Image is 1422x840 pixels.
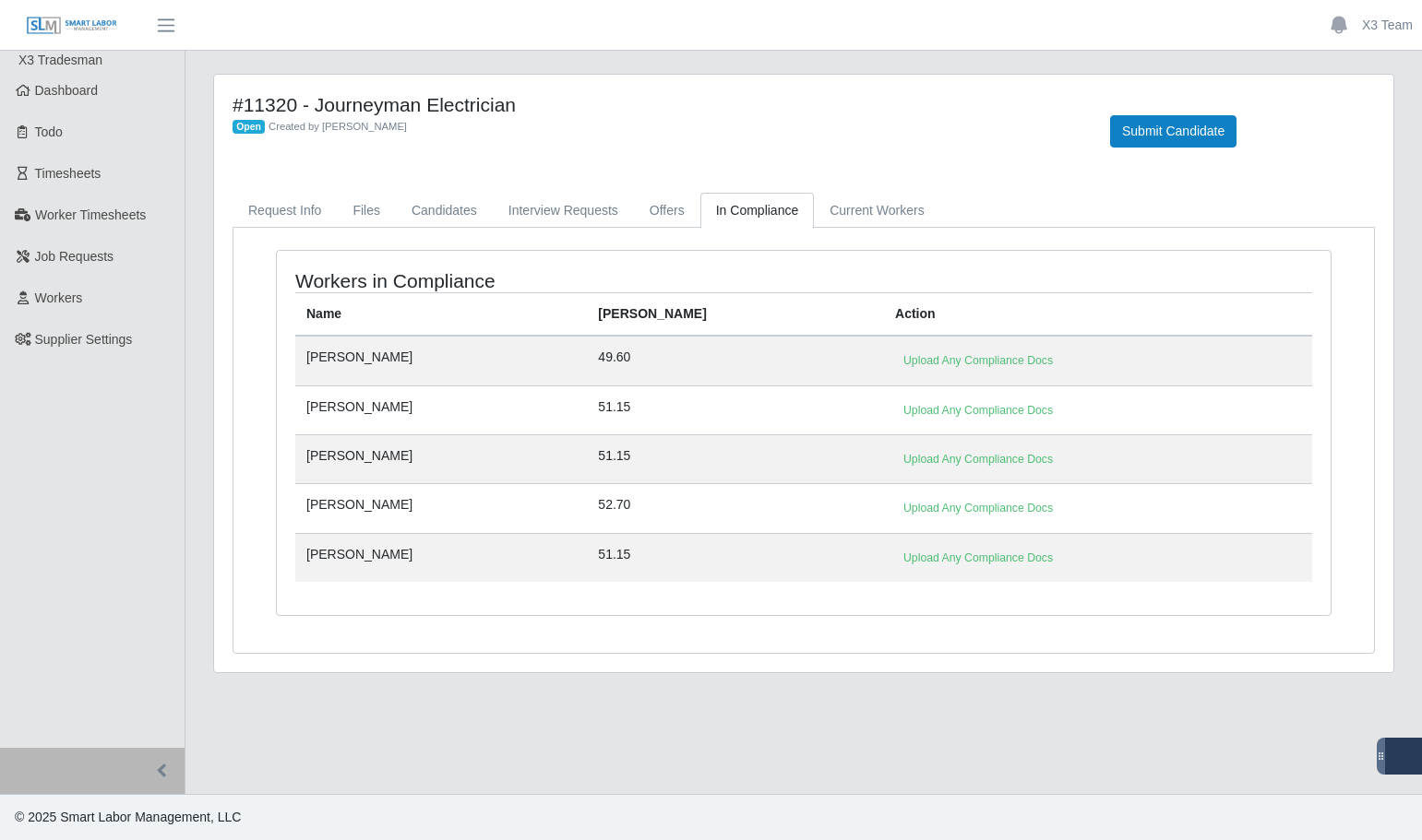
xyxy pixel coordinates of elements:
[15,810,241,824] span: © 2025 Smart Labor Management, LLC
[895,495,1061,521] a: Upload Any Compliance Docs
[233,93,1082,116] h4: #11320 - Journeyman Electrician
[295,484,587,533] td: [PERSON_NAME]
[269,121,407,132] span: Created by [PERSON_NAME]
[1362,16,1413,35] a: X3 Team
[587,533,884,582] td: 51.15
[895,397,1061,423] a: Upload Any Compliance Docs
[1110,115,1237,148] button: Submit Candidate
[35,166,102,181] span: Timesheets
[35,290,83,305] span: Workers
[35,124,63,139] span: Todo
[587,484,884,533] td: 52.70
[295,293,587,337] th: Name
[233,120,265,135] span: Open
[895,348,1061,373] a: Upload Any Compliance Docs
[295,269,703,292] h4: Workers in Compliance
[396,193,493,229] a: Candidates
[35,83,99,98] span: Dashboard
[295,533,587,582] td: [PERSON_NAME]
[35,249,114,264] span: Job Requests
[895,446,1061,472] a: Upload Any Compliance Docs
[493,193,634,229] a: Interview Requests
[233,193,337,229] a: Request Info
[295,385,587,434] td: [PERSON_NAME]
[295,434,587,483] td: [PERSON_NAME]
[587,336,884,385] td: 49.60
[587,293,884,337] th: [PERSON_NAME]
[295,336,587,385] td: [PERSON_NAME]
[634,193,700,229] a: Offers
[814,193,939,229] a: Current Workers
[337,193,396,229] a: Files
[26,16,118,36] img: SLM Logo
[18,53,102,67] span: X3 Tradesman
[884,293,1312,337] th: Action
[35,207,146,222] span: Worker Timesheets
[700,193,815,229] a: In Compliance
[587,434,884,483] td: 51.15
[895,545,1061,571] a: Upload Any Compliance Docs
[35,332,133,347] span: Supplier Settings
[587,385,884,434] td: 51.15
